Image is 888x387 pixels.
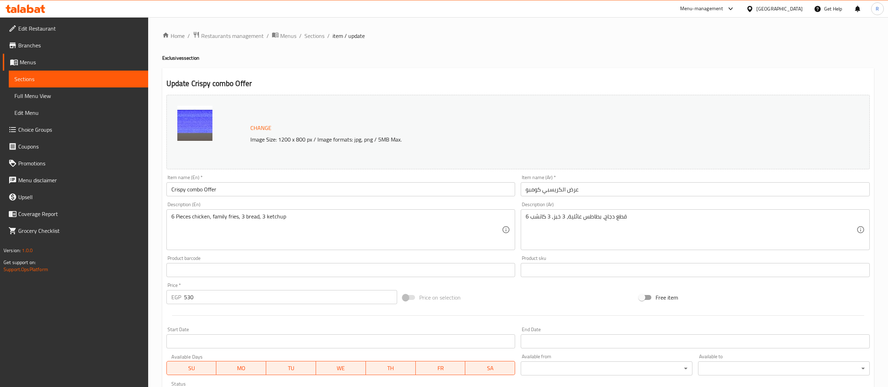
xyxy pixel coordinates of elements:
[193,31,264,40] a: Restaurants management
[756,5,803,13] div: [GEOGRAPHIC_DATA]
[162,54,874,61] h4: Exclusives section
[416,361,466,375] button: FR
[188,32,190,40] li: /
[248,121,274,135] button: Change
[327,32,330,40] li: /
[201,32,264,40] span: Restaurants management
[18,142,143,151] span: Coupons
[171,293,181,301] p: EGP
[521,263,870,277] input: Please enter product sku
[9,104,148,121] a: Edit Menu
[419,293,461,302] span: Price on selection
[526,213,856,247] textarea: 6 قطع دجاج، بطاطس عائلية، 3 خبز، 3 كاتشب
[419,363,463,373] span: FR
[166,263,515,277] input: Please enter product barcode
[250,123,271,133] span: Change
[369,363,413,373] span: TH
[272,31,296,40] a: Menus
[267,32,269,40] li: /
[521,182,870,196] input: Enter name Ar
[248,135,759,144] p: Image Size: 1200 x 800 px / Image formats: jpg, png / 5MB Max.
[299,32,302,40] li: /
[280,32,296,40] span: Menus
[162,32,185,40] a: Home
[3,172,148,189] a: Menu disclaimer
[3,189,148,205] a: Upsell
[304,32,324,40] a: Sections
[698,361,870,375] div: ​
[3,205,148,222] a: Coverage Report
[216,361,266,375] button: MO
[184,290,397,304] input: Please enter price
[468,363,512,373] span: SA
[4,258,36,267] span: Get support on:
[3,138,148,155] a: Coupons
[9,71,148,87] a: Sections
[166,78,870,89] h2: Update Crispy combo Offer
[3,222,148,239] a: Grocery Checklist
[219,363,263,373] span: MO
[14,109,143,117] span: Edit Menu
[521,361,692,375] div: ​
[269,363,313,373] span: TU
[3,37,148,54] a: Branches
[171,213,502,247] textarea: 6 Pieces chicken, family fries, 3 bread, 3 ketchup
[170,363,214,373] span: SU
[3,20,148,37] a: Edit Restaurant
[319,363,363,373] span: WE
[3,54,148,71] a: Menus
[22,246,33,255] span: 1.0.0
[177,106,212,141] img: talabat_photos52__Copy_1638917060405905516.png
[9,87,148,104] a: Full Menu View
[656,293,678,302] span: Free item
[18,176,143,184] span: Menu disclaimer
[316,361,366,375] button: WE
[18,227,143,235] span: Grocery Checklist
[166,182,515,196] input: Enter name En
[14,75,143,83] span: Sections
[18,24,143,33] span: Edit Restaurant
[162,31,874,40] nav: breadcrumb
[18,159,143,168] span: Promotions
[166,361,217,375] button: SU
[18,193,143,201] span: Upsell
[266,361,316,375] button: TU
[3,121,148,138] a: Choice Groups
[18,125,143,134] span: Choice Groups
[18,210,143,218] span: Coverage Report
[876,5,879,13] span: R
[20,58,143,66] span: Menus
[3,155,148,172] a: Promotions
[465,361,515,375] button: SA
[366,361,416,375] button: TH
[680,5,723,13] div: Menu-management
[14,92,143,100] span: Full Menu View
[333,32,365,40] span: item / update
[18,41,143,50] span: Branches
[4,246,21,255] span: Version:
[4,265,48,274] a: Support.OpsPlatform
